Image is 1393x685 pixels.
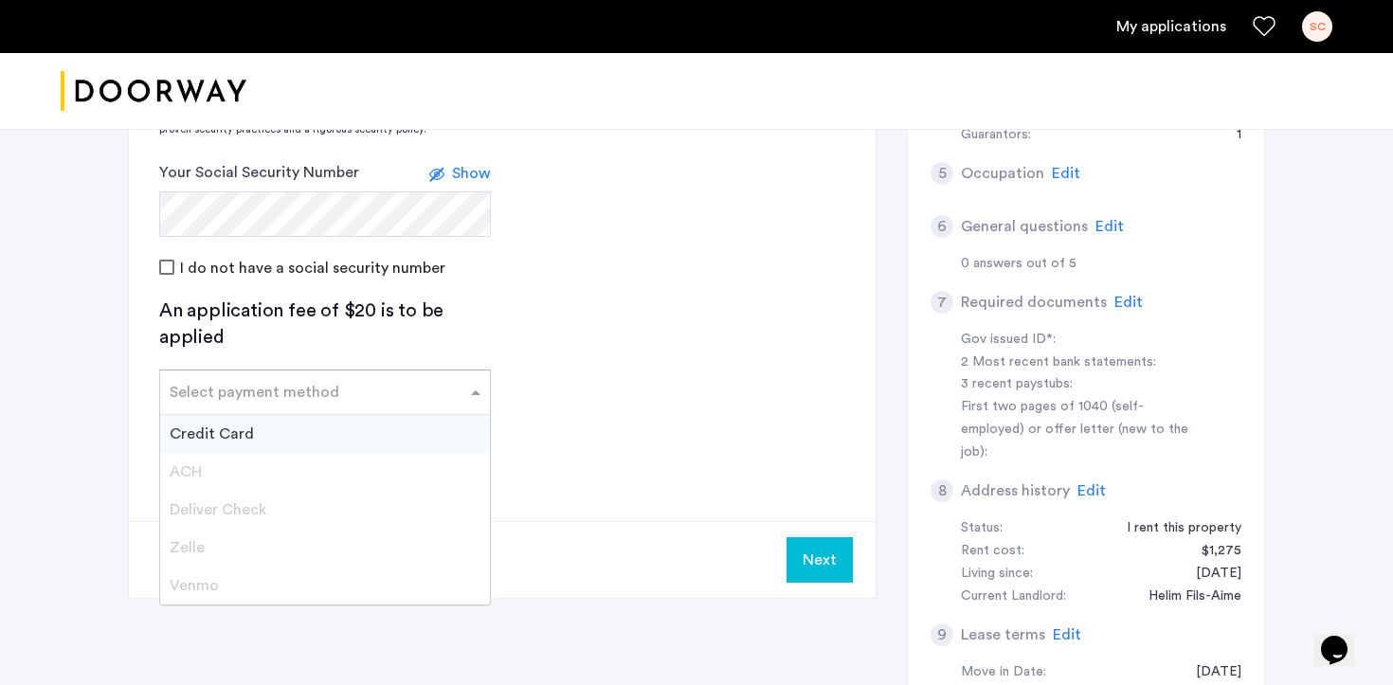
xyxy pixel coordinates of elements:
[961,162,1044,185] h5: Occupation
[1108,517,1241,540] div: I rent this property
[170,578,219,593] span: Venmo
[961,479,1070,502] h5: Address history
[961,124,1031,147] div: Guarantors:
[961,291,1107,314] h5: Required documents
[1095,219,1124,234] span: Edit
[961,373,1200,396] div: 3 recent paystubs:
[452,166,491,181] span: Show
[961,563,1033,586] div: Living since:
[170,502,266,517] span: Deliver Check
[1302,11,1332,42] div: SC
[1177,661,1241,684] div: 10/15/2025
[1116,15,1226,38] a: My application
[1052,166,1080,181] span: Edit
[1313,609,1374,666] iframe: chat widget
[961,352,1200,374] div: 2 Most recent bank statements:
[931,162,953,185] div: 5
[1053,627,1081,642] span: Edit
[1130,586,1241,608] div: Helim Fils-Aime
[961,623,1045,646] h5: Lease terms
[159,414,491,605] ng-dropdown-panel: Options list
[961,253,1241,276] div: 0 answers out of 5
[61,56,246,127] a: Cazamio logo
[170,540,205,555] span: Zelle
[1183,540,1241,563] div: $1,275
[61,56,246,127] img: logo
[961,661,1046,684] div: Move in Date:
[961,540,1024,563] div: Rent cost:
[176,261,445,276] label: I do not have a social security number
[961,215,1088,238] h5: General questions
[1218,124,1241,147] div: 1
[931,215,953,238] div: 6
[931,291,953,314] div: 7
[961,586,1066,608] div: Current Landlord:
[931,479,953,502] div: 8
[1077,483,1106,498] span: Edit
[961,329,1200,352] div: Gov issued ID*:
[961,396,1200,464] div: First two pages of 1040 (self-employed) or offer letter (new to the job):
[787,537,853,583] button: Next
[159,297,491,351] div: An application fee of $20 is to be applied
[170,426,254,442] span: Credit Card
[1253,15,1275,38] a: Favorites
[1114,295,1143,310] span: Edit
[159,161,359,184] label: Your Social Security Number
[961,517,1003,540] div: Status:
[931,623,953,646] div: 9
[1177,563,1241,586] div: 08/23/2025
[170,464,202,479] span: ACH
